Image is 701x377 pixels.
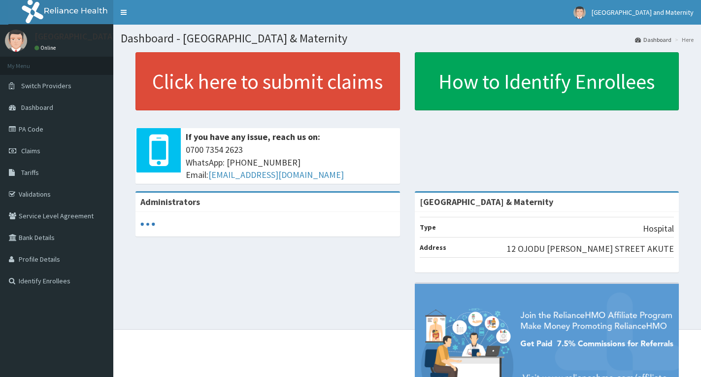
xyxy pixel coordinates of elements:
li: Here [672,35,694,44]
a: Online [34,44,58,51]
b: Type [420,223,436,232]
span: [GEOGRAPHIC_DATA] and Maternity [592,8,694,17]
a: [EMAIL_ADDRESS][DOMAIN_NAME] [208,169,344,180]
span: Dashboard [21,103,53,112]
p: 12 OJODU [PERSON_NAME] STREET AKUTE [507,242,674,255]
span: Claims [21,146,40,155]
h1: Dashboard - [GEOGRAPHIC_DATA] & Maternity [121,32,694,45]
p: Hospital [643,222,674,235]
span: Switch Providers [21,81,71,90]
p: [GEOGRAPHIC_DATA] and Maternity [34,32,171,41]
a: Dashboard [635,35,671,44]
a: How to Identify Enrollees [415,52,679,110]
strong: [GEOGRAPHIC_DATA] & Maternity [420,196,553,207]
b: Administrators [140,196,200,207]
b: If you have any issue, reach us on: [186,131,320,142]
b: Address [420,243,446,252]
a: Click here to submit claims [135,52,400,110]
img: User Image [5,30,27,52]
span: 0700 7354 2623 WhatsApp: [PHONE_NUMBER] Email: [186,143,395,181]
span: Tariffs [21,168,39,177]
svg: audio-loading [140,217,155,232]
img: User Image [573,6,586,19]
